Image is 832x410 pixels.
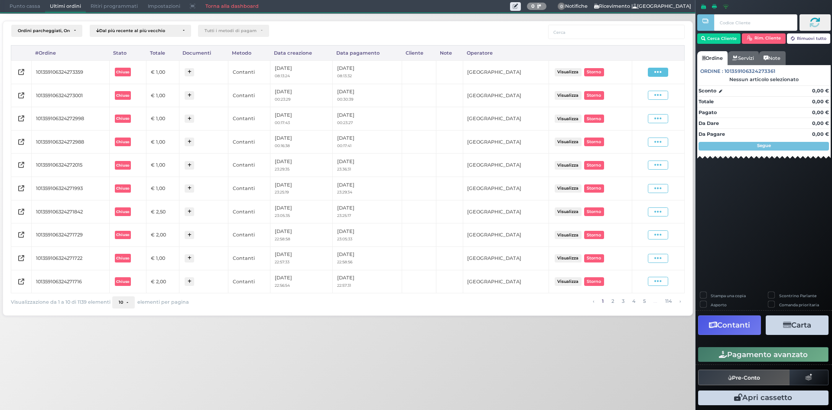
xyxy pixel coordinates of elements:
label: Stampa una copia [711,293,746,298]
button: Visualizza [555,161,582,169]
small: 23:36:31 [337,167,351,171]
td: [GEOGRAPHIC_DATA] [463,270,549,293]
div: Ordini parcheggiati, Ordini aperti, Ordini chiusi [18,28,70,33]
small: 22:58:56 [337,259,352,264]
strong: Da Dare [699,120,719,126]
button: Storno [584,161,604,169]
b: Chiuso [116,163,129,167]
button: Storno [584,91,604,99]
td: [DATE] [270,246,333,270]
td: 101359106324271729 [32,223,110,247]
td: 101359106324271722 [32,246,110,270]
small: 00:17:43 [275,120,290,125]
td: [DATE] [333,200,402,223]
td: 101359106324273001 [32,84,110,107]
strong: Totale [699,98,714,105]
td: [DATE] [270,223,333,247]
b: Chiuso [116,70,129,74]
td: € 1,00 [146,60,179,84]
small: 23:05:33 [337,236,352,241]
td: [DATE] [333,270,402,293]
td: Contanti [228,270,270,293]
small: 00:23:27 [337,120,353,125]
button: Dal più recente al più vecchio [90,25,191,37]
td: Contanti [228,246,270,270]
b: Chiuso [116,140,129,144]
strong: Sconto [699,87,716,95]
small: 00:23:29 [275,97,290,102]
a: Servizi [728,51,759,65]
label: Comanda prioritaria [779,302,819,308]
td: [DATE] [270,107,333,131]
strong: 0,00 € [812,109,829,115]
button: Visualizza [555,207,582,216]
strong: 0,00 € [812,88,829,94]
b: 0 [531,3,535,9]
strong: 0,00 € [812,120,829,126]
small: 22:56:54 [275,283,290,288]
button: Visualizza [555,184,582,193]
button: Storno [584,184,604,193]
button: Storno [584,68,604,76]
button: Cerca Cliente [697,33,741,44]
td: € 1,00 [146,130,179,154]
td: 101359106324272988 [32,130,110,154]
button: Visualizza [555,231,582,239]
button: Pre-Conto [698,370,790,385]
a: alla pagina 2 [609,296,616,306]
td: 101359106324271842 [32,200,110,223]
div: Operatore [463,46,549,60]
button: Rim. Cliente [742,33,786,44]
td: 101359106324273359 [32,60,110,84]
span: Ultimi ordini [45,0,86,13]
b: Chiuso [116,210,129,214]
div: Cliente [402,46,436,60]
td: [DATE] [333,154,402,177]
td: € 2,50 [146,200,179,223]
td: [DATE] [333,84,402,107]
a: Ordine [697,51,728,65]
button: Visualizza [555,254,582,262]
td: [GEOGRAPHIC_DATA] [463,200,549,223]
td: [GEOGRAPHIC_DATA] [463,107,549,131]
td: € 1,00 [146,246,179,270]
a: Torna alla dashboard [200,0,263,13]
td: Contanti [228,107,270,131]
button: Visualizza [555,277,582,285]
small: 23:29:35 [275,167,289,171]
a: alla pagina 1 [599,296,606,306]
button: Storno [584,115,604,123]
div: Note [436,46,463,60]
span: Visualizzazione da 1 a 10 di 1139 elementi [11,297,110,308]
strong: Segue [757,143,771,148]
strong: 0,00 € [812,98,829,105]
button: Rimuovi tutto [787,33,831,44]
div: Stato [109,46,146,60]
td: [DATE] [270,270,333,293]
td: 101359106324271716 [32,270,110,293]
b: Chiuso [116,116,129,121]
td: Contanti [228,200,270,223]
button: Apri cassetto [698,390,829,405]
small: 00:16:38 [275,143,290,148]
div: Data creazione [270,46,333,60]
div: Documenti [179,46,228,60]
td: [DATE] [333,60,402,84]
td: [DATE] [333,177,402,200]
span: 0 [558,3,565,10]
td: [GEOGRAPHIC_DATA] [463,130,549,154]
small: 23:05:35 [275,213,290,218]
td: Contanti [228,60,270,84]
strong: Pagato [699,109,717,115]
td: [DATE] [270,130,333,154]
td: [DATE] [333,223,402,247]
td: [GEOGRAPHIC_DATA] [463,60,549,84]
td: [DATE] [333,130,402,154]
div: #Ordine [32,46,110,60]
button: Storno [584,207,604,216]
a: alla pagina 5 [640,296,648,306]
div: Tutti i metodi di pagamento [205,28,257,33]
td: [GEOGRAPHIC_DATA] [463,84,549,107]
button: Visualizza [555,91,582,99]
td: [DATE] [270,60,333,84]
